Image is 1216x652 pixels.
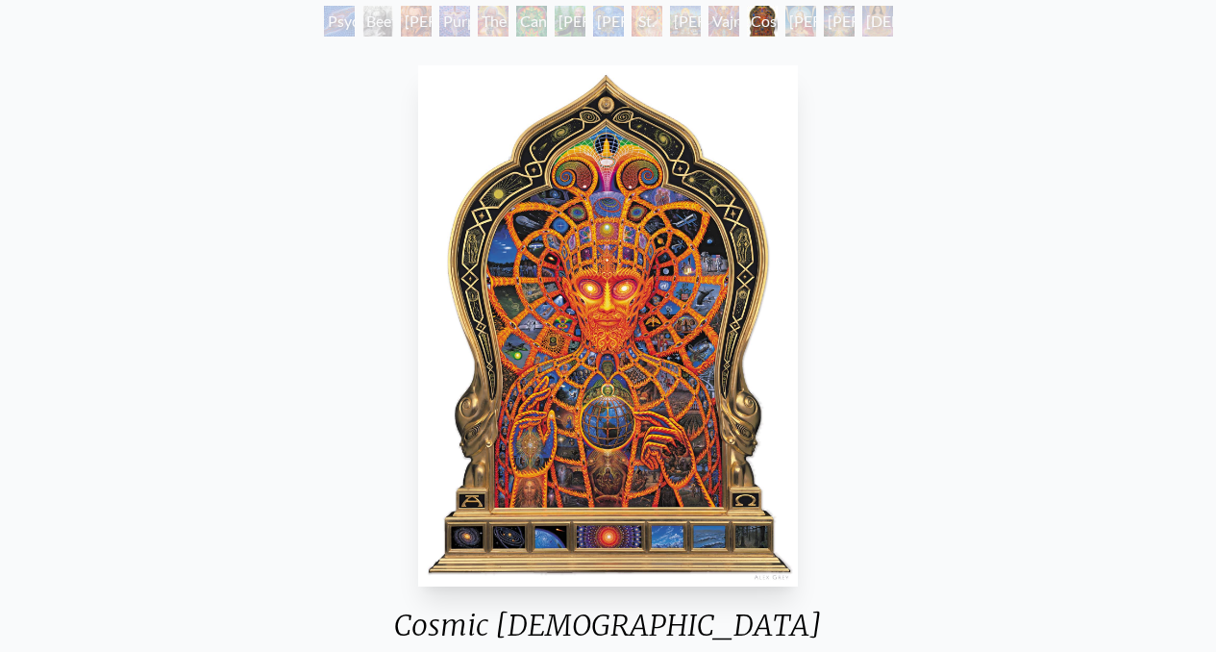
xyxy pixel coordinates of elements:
div: [PERSON_NAME] & the New Eleusis [593,6,624,37]
div: [PERSON_NAME][US_STATE] - Hemp Farmer [555,6,585,37]
img: Cosmic-Christ-2000-Alex-Grey-WHITE-watermarked.jpg [418,65,798,587]
div: St. [PERSON_NAME] & The LSD Revelation Revolution [632,6,662,37]
div: [PERSON_NAME] [670,6,701,37]
div: [DEMOGRAPHIC_DATA] [862,6,893,37]
div: Cosmic [DEMOGRAPHIC_DATA] [747,6,778,37]
div: Beethoven [362,6,393,37]
div: [PERSON_NAME] [824,6,855,37]
div: [PERSON_NAME] M.D., Cartographer of Consciousness [401,6,432,37]
div: [PERSON_NAME] [785,6,816,37]
div: Vajra Guru [708,6,739,37]
div: Cannabacchus [516,6,547,37]
div: Psychedelic Healing [324,6,355,37]
div: The Shulgins and their Alchemical Angels [478,6,509,37]
div: Purple [DEMOGRAPHIC_DATA] [439,6,470,37]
